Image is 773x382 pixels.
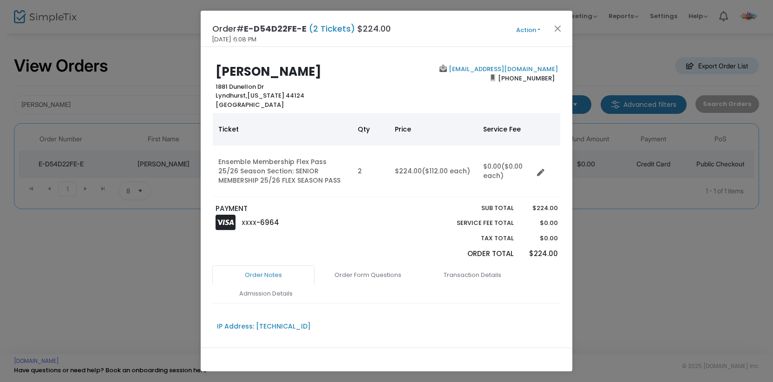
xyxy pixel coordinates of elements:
span: E-D54D22FE-E [244,23,307,34]
th: Service Fee [478,113,533,145]
td: $224.00 [389,145,478,197]
p: PAYMENT [216,204,382,214]
h4: Order# $224.00 [212,22,391,35]
td: Ensemble Membership Flex Pass 25/26 Season Section: SENIOR MEMBERSHIP 25/26 FLEX SEASON PASS [213,145,352,197]
span: (2 Tickets) [307,23,357,34]
p: Order Total [435,249,514,259]
span: ($0.00 each) [483,162,523,180]
p: $0.00 [523,234,557,243]
span: ($112.00 each) [422,166,470,176]
p: Service Fee Total [435,218,514,228]
span: [DATE] 6:08 PM [212,35,256,44]
p: Tax Total [435,234,514,243]
div: IP Address: [TECHNICAL_ID] [217,322,311,331]
button: Action [500,25,556,35]
th: Ticket [213,113,352,145]
a: Admission Details [215,284,317,303]
th: Qty [352,113,389,145]
div: Data table [213,113,560,197]
a: Transaction Details [421,265,524,285]
p: $0.00 [523,218,557,228]
button: Close [552,22,564,34]
b: [PERSON_NAME] [216,63,321,80]
span: -6964 [256,217,279,227]
a: [EMAIL_ADDRESS][DOMAIN_NAME] [447,65,558,73]
span: [PHONE_NUMBER] [495,71,558,86]
a: Order Notes [212,265,314,285]
td: $0.00 [478,145,533,197]
th: Price [389,113,478,145]
td: 2 [352,145,389,197]
a: Order Form Questions [317,265,419,285]
span: Lyndhurst, [216,91,247,100]
span: XXXX [242,219,256,227]
p: $224.00 [523,204,557,213]
p: Sub total [435,204,514,213]
p: $224.00 [523,249,557,259]
b: 1881 Dunellon Dr [US_STATE] 44124 [GEOGRAPHIC_DATA] [216,82,304,109]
